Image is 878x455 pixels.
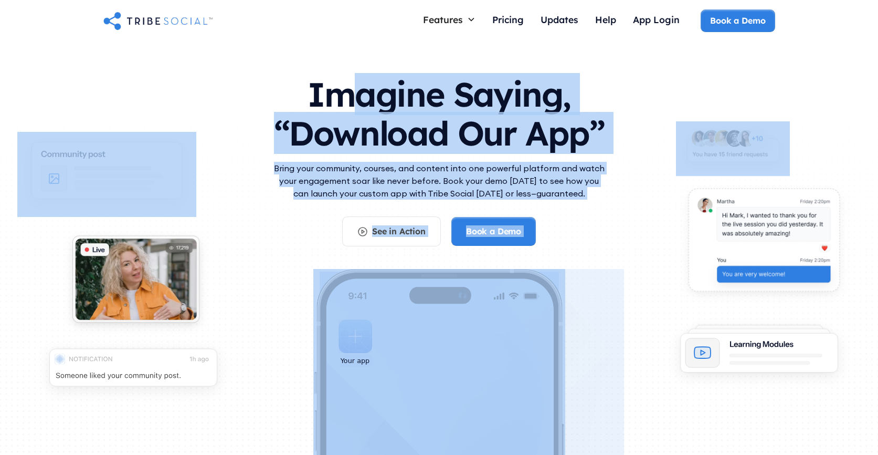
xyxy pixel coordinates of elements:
div: Pricing [492,14,524,25]
a: Book a Demo [701,9,775,32]
p: Bring your community, courses, and content into one powerful platform and watch your engagement s... [271,162,607,200]
a: home [103,10,213,31]
img: An illustration of push notification [35,338,231,404]
div: See in Action [372,225,426,237]
img: An illustration of chat [676,180,852,307]
a: See in Action [342,216,441,246]
h1: Imagine Saying, “Download Our App” [271,65,607,158]
a: Updates [532,9,587,32]
img: An illustration of Learning Modules [667,317,851,389]
a: Book a Demo [451,217,536,245]
a: App Login [625,9,688,32]
div: Updates [541,14,578,25]
div: App Login [633,14,680,25]
img: An illustration of Community Feed [17,132,196,217]
a: Help [587,9,625,32]
img: An illustration of New friends requests [676,121,790,176]
a: Pricing [484,9,532,32]
div: Help [595,14,616,25]
img: An illustration of Live video [61,227,210,337]
div: Features [415,9,484,29]
div: Your app [341,355,369,367]
div: Features [423,14,463,25]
